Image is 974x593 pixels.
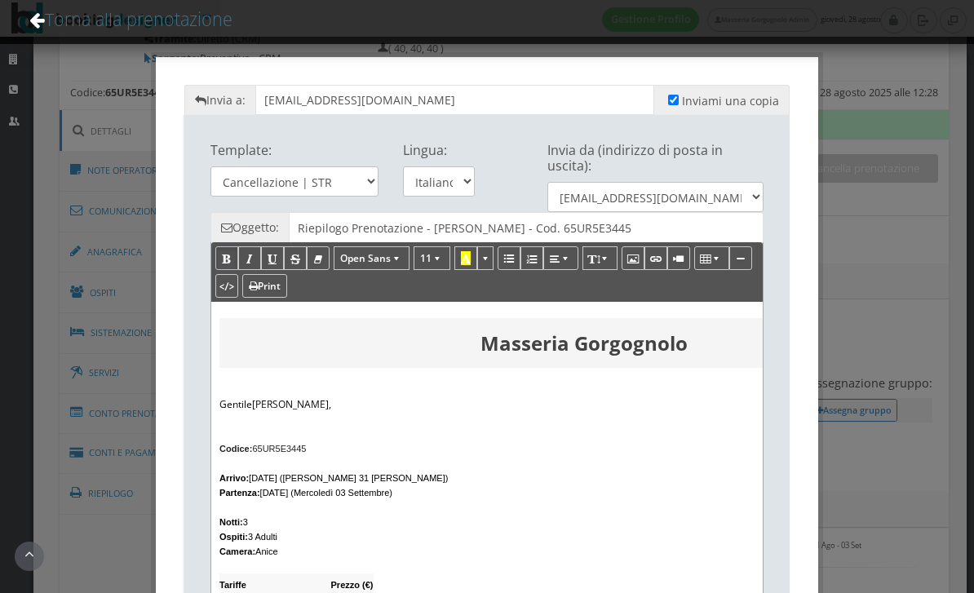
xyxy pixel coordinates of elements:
[547,143,764,174] h4: Invia da (indirizzo di posta in uscita):
[184,85,255,115] span: Invia a:
[219,488,260,498] span: Partenza:
[403,143,475,158] h4: Lingua:
[242,274,287,298] button: Print
[219,444,306,454] span: 65UR5E3445
[210,143,379,158] h4: Template:
[420,251,432,265] span: 11
[219,473,249,483] span: Arrivo:
[252,397,329,411] span: [PERSON_NAME]
[414,246,450,270] button: 11
[210,212,289,242] span: Oggetto:
[480,330,688,356] span: Masseria Gorgognolo
[340,251,391,265] span: Open Sans
[219,397,252,411] span: Gentile
[329,397,331,411] span: ,
[331,580,374,590] b: Prezzo (€)
[334,246,410,270] button: Open Sans
[219,444,252,454] span: Codice:
[219,547,255,556] span: Camera:
[219,517,243,527] span: Notti:
[219,580,246,590] b: Tariffe
[219,532,248,542] span: Ospiti:
[682,93,779,108] span: Inviami una copia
